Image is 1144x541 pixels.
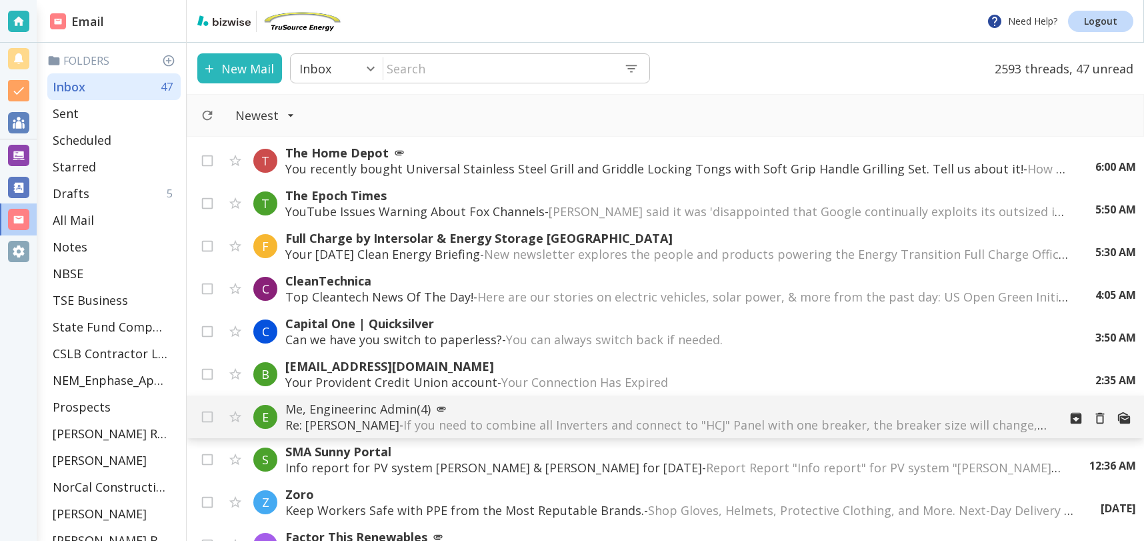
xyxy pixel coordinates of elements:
p: CleanTechnica [285,273,1069,289]
p: 5:30 AM [1095,245,1136,259]
p: Your [DATE] Clean Energy Briefing - [285,246,1069,262]
p: Your Provident Credit Union account - [285,374,1069,390]
p: C [262,281,269,297]
p: E [262,409,269,425]
div: State Fund Compensation [47,314,181,340]
p: Inbox [299,61,331,77]
p: YouTube Issues Warning About Fox Channels - [285,203,1069,219]
a: Logout [1068,11,1133,32]
p: [PERSON_NAME] [53,452,147,468]
p: 5 [167,186,178,201]
p: 47 [161,79,178,94]
p: Inbox [53,79,85,95]
p: SMA Sunny Portal [285,444,1063,460]
p: Me, Engineerinc Admin (4) [285,401,1048,417]
p: The Epoch Times [285,187,1069,203]
p: NBSE [53,265,83,282]
p: NEM_Enphase_Applications [53,372,167,388]
button: Filter [222,101,308,130]
img: DashboardSidebarEmail.svg [50,13,66,29]
div: [PERSON_NAME] [47,447,181,474]
p: The Home Depot [285,145,1069,161]
p: [PERSON_NAME] [53,506,147,522]
p: Info report for PV system [PERSON_NAME] & [PERSON_NAME] for [DATE] - [285,460,1063,476]
button: Mark as Unread [1112,406,1136,430]
button: New Mail [197,53,282,83]
div: Scheduled [47,127,181,153]
span: You can always switch back if needed. ͏ ͏ ͏ ͏ ͏ ͏ ͏ ͏ ͏ ͏ ͏ ͏ ͏ ͏ ͏ ͏ ͏ ͏ ͏ ͏ ͏ ͏ ͏ ͏ ͏ ͏ ͏ ͏ ͏ ͏... [506,332,996,348]
div: Prospects [47,394,181,420]
p: 2593 threads, 47 unread [987,53,1133,83]
p: [PERSON_NAME] Residence [53,426,167,442]
p: 6:00 AM [1095,159,1136,174]
p: 5:50 AM [1095,202,1136,217]
div: [PERSON_NAME] Residence [47,420,181,447]
div: NorCal Construction [47,474,181,500]
p: 4:05 AM [1095,288,1136,302]
div: NEM_Enphase_Applications [47,367,181,394]
p: Logout [1084,17,1117,26]
p: [EMAIL_ADDRESS][DOMAIN_NAME] [285,358,1069,374]
p: Drafts [53,185,89,201]
button: Refresh [195,103,219,127]
p: B [261,366,269,382]
p: Notes [53,239,87,255]
button: Move to Trash [1088,406,1112,430]
div: Starred [47,153,181,180]
p: Scheduled [53,132,111,148]
p: All Mail [53,212,94,228]
div: [PERSON_NAME] [47,500,181,527]
p: S [262,452,269,468]
p: F [262,238,269,254]
p: You recently bought Universal Stainless Steel Grill and Griddle Locking Tongs with Soft Grip Hand... [285,161,1069,177]
input: Search [383,55,613,82]
h2: Email [50,13,104,31]
p: Zoro [285,486,1074,502]
div: CSLB Contractor License [47,340,181,367]
p: T [261,153,269,169]
span: Your Connection Has Expired ‌ ‌ ‌ ‌ ‌ ‌ ‌ ‌ ‌ ‌ ‌ ‌ ‌ ‌ ‌ ‌ ‌ ‌ ‌ ‌ ‌ ‌ ‌ ‌ ‌ ‌ ‌ ‌ ‌ ‌ ‌ ‌ ‌ ‌ ‌... [501,374,958,390]
p: Top Cleantech News Of The Day! - [285,289,1069,305]
p: Folders [47,53,181,68]
p: T [261,195,269,211]
p: Starred [53,159,96,175]
div: TSE Business [47,287,181,314]
p: State Fund Compensation [53,319,167,335]
p: 12:36 AM [1089,458,1136,473]
p: Keep Workers Safe with PPE from the Most Reputable Brands. - [285,502,1074,518]
p: Re: [PERSON_NAME] - [285,417,1048,433]
div: All Mail [47,207,181,233]
div: Sent [47,100,181,127]
p: Prospects [53,399,111,415]
p: Z [262,494,269,510]
p: Sent [53,105,79,121]
button: Archive [1064,406,1088,430]
div: Inbox47 [47,73,181,100]
img: bizwise [197,15,251,26]
p: 2:35 AM [1095,373,1136,388]
p: C [262,324,269,340]
p: Capital One | Quicksilver [285,316,1069,332]
div: NBSE [47,260,181,287]
p: 3:50 AM [1095,330,1136,345]
div: Drafts5 [47,180,181,207]
p: Need Help? [987,13,1057,29]
img: TruSource Energy, Inc. [262,11,342,32]
p: Full Charge by Intersolar & Energy Storage [GEOGRAPHIC_DATA] [285,230,1069,246]
p: Can we have you switch to paperless? - [285,332,1069,348]
div: Notes [47,233,181,260]
p: TSE Business [53,292,128,308]
p: NorCal Construction [53,479,167,495]
p: CSLB Contractor License [53,346,167,362]
p: [DATE] [1101,501,1136,516]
